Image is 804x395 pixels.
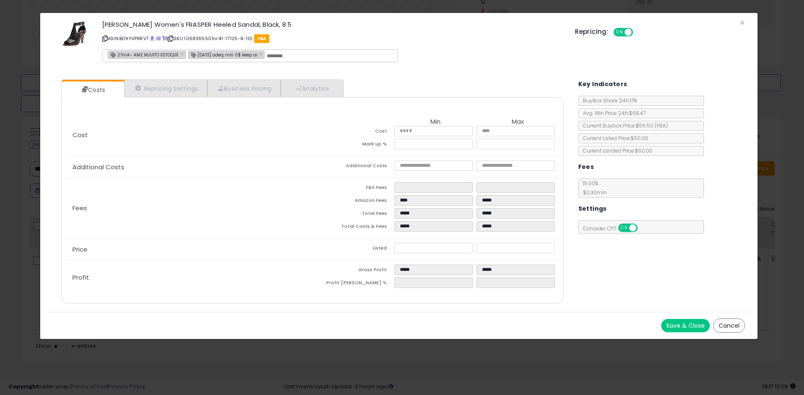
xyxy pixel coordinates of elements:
[62,82,124,98] a: Costs
[102,32,562,45] p: ASIN: B09YVP8RVT | SKU: 1068365501nr41-17125-4-110
[66,246,312,253] p: Price
[312,195,394,208] td: Amazon Fees
[62,21,87,46] img: 41Wxtd5uYGL._SL60_.jpg
[124,80,207,97] a: Repricing Settings
[655,122,668,129] span: ( FBA )
[108,51,178,58] span: 27mA- AMZ MJUITO ESTOQUE
[579,147,652,154] span: Current Landed Price: $60.00
[632,29,645,36] span: OFF
[312,265,394,278] td: Gross Profit
[636,224,649,232] span: OFF
[579,135,648,142] span: Current Listed Price: $60.00
[579,97,637,104] span: BuyBox Share 24h: 17%
[312,208,394,221] td: Total Fees
[579,189,607,196] span: $0.30 min
[254,34,270,43] span: FBA
[102,21,562,28] h3: [PERSON_NAME] Women's FRASPER Heeled Sandal, Black, 8.5
[312,221,394,234] td: Total Costs & Fees
[66,274,312,281] p: Profit
[575,28,608,35] h5: Repricing:
[578,79,627,89] h5: Key Indicators
[312,139,394,152] td: Mark up %
[180,50,186,58] a: ×
[619,224,629,232] span: ON
[578,204,607,214] h5: Settings
[578,162,594,172] h5: Fees
[312,126,394,139] td: Cost
[579,110,646,117] span: Avg. Win Price 24h: $68.47
[162,35,167,42] a: Your listing only
[150,35,155,42] a: BuyBox page
[394,118,477,126] th: Min
[66,205,312,212] p: Fees
[579,180,607,196] span: 15.00 %
[661,319,710,332] button: Save & Close
[713,319,745,333] button: Cancel
[260,50,265,58] a: ×
[188,51,258,58] span: [DATE] adeq min 0$ keep ai
[477,118,559,126] th: Max
[579,225,649,232] span: Consider CPT:
[66,132,312,138] p: Cost
[281,80,343,97] a: Analytics
[579,122,668,129] span: Current Buybox Price:
[740,17,745,29] span: ×
[614,29,625,36] span: ON
[312,278,394,291] td: Profit [PERSON_NAME] %
[312,243,394,256] td: Listed
[207,80,281,97] a: Business Pricing
[312,161,394,173] td: Additional Costs
[66,164,312,171] p: Additional Costs
[636,122,668,129] span: $56.50
[312,182,394,195] td: FBA Fees
[156,35,161,42] a: All offer listings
